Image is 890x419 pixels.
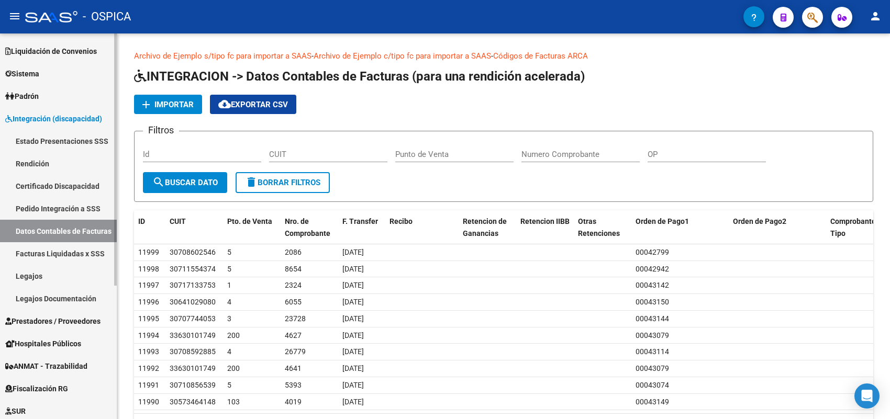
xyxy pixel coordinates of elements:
span: 30708592885 [170,347,216,356]
span: [DATE] [342,347,364,356]
span: Orden de Pago2 [733,217,786,225]
mat-icon: menu [8,10,21,22]
span: 2324 [285,281,302,289]
span: 00043114 [636,347,669,356]
span: 11999 [138,248,159,256]
span: 4 [227,347,231,356]
span: [DATE] [342,398,364,406]
mat-icon: search [152,176,165,188]
span: 103 [227,398,240,406]
span: Exportar CSV [218,100,288,109]
datatable-header-cell: Recibo [385,210,459,245]
mat-icon: cloud_download [218,98,231,110]
span: [DATE] [342,248,364,256]
datatable-header-cell: Orden de Pago1 [631,210,729,245]
span: Hospitales Públicos [5,338,81,349]
mat-icon: delete [245,176,258,188]
span: 11996 [138,298,159,306]
span: 23728 [285,314,306,323]
button: Buscar Dato [143,172,227,193]
a: Archivo de Ejemplo c/tipo fc para importar a SAAS [314,51,491,61]
span: 11997 [138,281,159,289]
datatable-header-cell: ID [134,210,165,245]
span: INTEGRACION -> Datos Contables de Facturas (para una rendición acelerada) [134,69,585,84]
span: [DATE] [342,381,364,389]
span: Nro. de Comprobante [285,217,330,237]
datatable-header-cell: CUIT [165,210,223,245]
span: Borrar Filtros [245,178,320,187]
span: 4 [227,298,231,306]
span: 200 [227,331,240,339]
span: 33630101749 [170,331,216,339]
span: 11998 [138,265,159,273]
span: [DATE] [342,314,364,323]
span: 5 [227,248,231,256]
datatable-header-cell: Pto. de Venta [223,210,281,245]
span: 8654 [285,265,302,273]
mat-icon: person [869,10,882,22]
span: 00043144 [636,314,669,323]
span: F. Transfer [342,217,378,225]
span: 00042942 [636,265,669,273]
mat-icon: add [140,98,152,111]
a: Archivo de Ejemplo s/tipo fc para importar a SAAS [134,51,311,61]
span: Fiscalización RG [5,383,68,394]
span: Prestadores / Proveedores [5,315,101,327]
button: Borrar Filtros [236,172,330,193]
datatable-header-cell: Otras Retenciones [574,210,631,245]
span: Liquidación de Convenios [5,46,97,57]
span: Importar [154,100,194,109]
span: 30641029080 [170,298,216,306]
span: 6055 [285,298,302,306]
datatable-header-cell: Nro. de Comprobante [281,210,338,245]
a: Códigos de Facturas ARCA [493,51,588,61]
span: 00043079 [636,364,669,372]
span: Buscar Dato [152,178,218,187]
span: CUIT [170,217,186,225]
span: Integración (discapacidad) [5,113,102,124]
span: [DATE] [342,281,364,289]
span: 30708602546 [170,248,216,256]
span: [DATE] [342,331,364,339]
span: 2086 [285,248,302,256]
datatable-header-cell: Retencion IIBB [516,210,574,245]
span: 33630101749 [170,364,216,372]
span: 00043150 [636,298,669,306]
span: 26779 [285,347,306,356]
button: Exportar CSV [210,95,296,114]
span: 5 [227,265,231,273]
span: 5 [227,381,231,389]
span: Otras Retenciones [578,217,620,237]
span: 30711554374 [170,265,216,273]
span: 3 [227,314,231,323]
span: [DATE] [342,364,364,372]
datatable-header-cell: F. Transfer [338,210,385,245]
span: SUR [5,405,26,417]
span: Retencion IIBB [520,217,570,225]
span: Sistema [5,68,39,80]
span: ANMAT - Trazabilidad [5,360,87,372]
span: Retencion de Ganancias [463,217,507,237]
span: Padrón [5,90,39,102]
span: - OSPICA [83,5,131,28]
span: 30707744053 [170,314,216,323]
button: Importar [134,95,202,114]
span: 11991 [138,381,159,389]
span: 00043079 [636,331,669,339]
h3: Filtros [143,123,179,138]
span: [DATE] [342,265,364,273]
span: 11990 [138,398,159,406]
span: 4627 [285,331,302,339]
span: Recibo [390,217,413,225]
datatable-header-cell: Comprobante Tipo [826,210,873,245]
span: 11993 [138,347,159,356]
span: 200 [227,364,240,372]
datatable-header-cell: Retencion de Ganancias [459,210,516,245]
span: 11995 [138,314,159,323]
span: [DATE] [342,298,364,306]
span: Comprobante Tipo [830,217,876,237]
span: 5393 [285,381,302,389]
span: 11992 [138,364,159,372]
span: 1 [227,281,231,289]
span: 4641 [285,364,302,372]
